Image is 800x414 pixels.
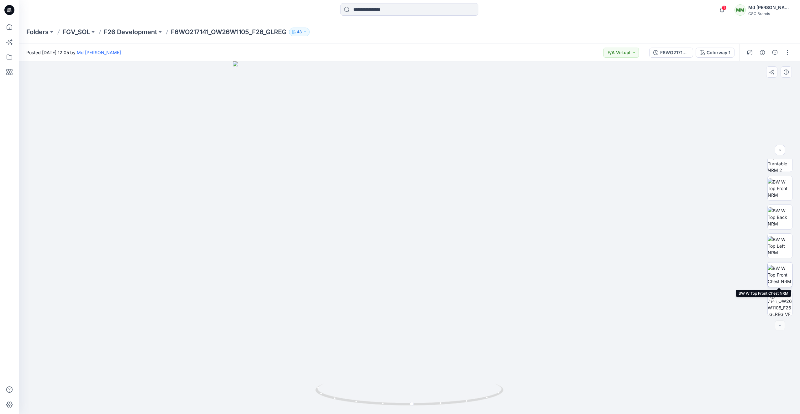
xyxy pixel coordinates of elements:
div: Md [PERSON_NAME] [748,4,792,11]
a: Folders [26,28,49,36]
img: BW W Top Back NRM [768,207,792,227]
img: BW W Top Front NRM [768,179,792,198]
div: CSC Brands [748,11,792,16]
div: Colorway 1 [707,49,730,56]
button: F6WO217141_OW26W1105_F26_GLREG_VFA [649,48,693,58]
button: Details [757,48,767,58]
a: FGV_SOL [62,28,90,36]
button: 48 [289,28,310,36]
a: F26 Development [104,28,157,36]
img: BW W Top Front Chest NRM [768,265,792,285]
div: F6WO217141_OW26W1105_F26_GLREG_VFA [660,49,689,56]
span: Posted [DATE] 12:05 by [26,49,121,56]
span: 1 [722,5,727,10]
a: Md [PERSON_NAME] [77,50,121,55]
p: F6WO217141_OW26W1105_F26_GLREG [171,28,287,36]
div: MM [734,4,746,16]
p: 48 [297,28,302,35]
img: F6WO217141_OW26W1105_F26_GLREG_VFA Colorway 1 [768,291,792,316]
img: BW W Top Left NRM [768,236,792,256]
img: BW W Top Turntable NRM 2 [768,147,792,172]
button: Colorway 1 [696,48,734,58]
